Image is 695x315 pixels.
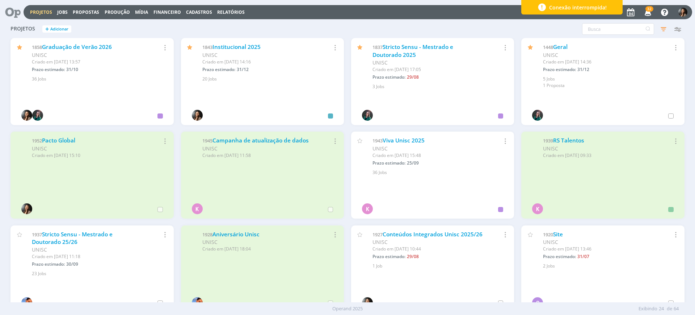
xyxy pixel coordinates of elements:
[543,263,676,269] div: 2 Jobs
[372,145,388,152] span: UNISC
[372,160,405,166] span: Prazo estimado:
[202,137,212,144] span: 1945
[32,231,113,246] a: Stricto Sensu - Mestrado e Doutorado 25/26
[66,66,78,72] span: 31/10
[407,253,419,260] span: 29/08
[105,9,130,15] a: Produção
[543,231,553,238] span: 1920
[543,145,558,152] span: UNISC
[543,137,553,144] span: 1939
[73,9,99,15] span: Propostas
[55,9,70,15] button: Jobs
[372,231,383,238] span: 1927
[153,9,181,15] a: Financeiro
[32,270,165,277] div: 23 Jobs
[32,110,43,121] img: R
[678,8,687,17] img: B
[362,297,373,308] img: B
[407,74,419,80] span: 29/08
[135,9,148,15] a: Mídia
[133,9,150,15] button: Mídia
[372,74,405,80] span: Prazo estimado:
[383,137,425,144] a: Viva Unisc 2025
[543,239,558,245] span: UNISC
[372,169,505,176] div: 36 Jobs
[645,6,653,12] span: 32
[217,9,245,15] a: Relatórios
[372,66,484,73] div: Criado em [DATE] 17:05
[202,145,218,152] span: UNISC
[577,253,589,260] span: 31/07
[212,231,260,238] a: Aniversário Unisc
[32,231,42,238] span: 1937
[667,305,672,312] span: de
[543,82,676,89] div: 1 Proposta
[372,253,405,260] span: Prazo estimado:
[184,9,214,15] button: Cadastros
[192,110,203,121] img: B
[372,239,388,245] span: UNISC
[202,231,212,238] span: 1928
[543,51,558,58] span: UNISC
[32,145,47,152] span: UNISC
[549,4,607,11] span: Conexão interrompida!
[192,203,203,214] div: K
[32,44,42,50] span: 1858
[42,25,71,33] button: +Adicionar
[57,9,68,15] a: Jobs
[42,137,75,144] a: Pacto Global
[32,152,143,159] div: Criado em [DATE] 15:10
[10,26,35,32] span: Projetos
[202,59,313,65] div: Criado em [DATE] 14:16
[553,137,584,144] a: RS Talentos
[202,152,313,159] div: Criado em [DATE] 11:58
[372,43,453,59] a: Stricto Sensu - Mestrado e Doutorado 2025
[192,297,203,308] img: L
[21,110,32,121] img: B
[640,6,655,19] button: 32
[532,110,543,121] img: R
[543,246,654,252] div: Criado em [DATE] 13:46
[32,246,47,253] span: UNISC
[102,9,132,15] button: Produção
[639,305,657,312] span: Exibindo
[383,231,483,238] a: Conteúdos Integrados Unisc 2025/26
[151,9,183,15] button: Financeiro
[674,305,679,312] span: 64
[45,25,49,33] span: +
[372,246,484,252] div: Criado em [DATE] 10:44
[543,76,676,82] div: 5 Jobs
[32,253,143,260] div: Criado em [DATE] 11:18
[32,51,47,58] span: UNISC
[372,44,383,50] span: 1837
[543,253,576,260] span: Prazo estimado:
[32,261,65,267] span: Prazo estimado:
[212,137,309,144] a: Campanha de atualização de dados
[21,297,32,308] img: L
[582,23,654,35] input: Busca
[543,59,654,65] div: Criado em [DATE] 14:36
[372,263,505,269] div: 1 Job
[362,203,373,214] div: K
[50,27,68,32] span: Adicionar
[553,231,563,238] a: Site
[42,43,112,51] a: Graduação de Verão 2026
[678,6,688,18] button: B
[237,66,249,72] span: 31/12
[407,160,419,166] span: 25/09
[543,44,553,50] span: 1448
[186,9,212,15] span: Cadastros
[32,137,42,144] span: 1952
[202,246,313,252] div: Criado em [DATE] 18:04
[659,305,664,312] span: 24
[32,66,65,72] span: Prazo estimado:
[202,66,235,72] span: Prazo estimado:
[202,51,218,58] span: UNISC
[212,43,261,51] a: Institucional 2025
[202,44,212,50] span: 1843
[543,152,654,159] div: Criado em [DATE] 09:33
[362,110,373,121] img: R
[372,137,383,144] span: 1943
[71,9,101,15] button: Propostas
[21,203,32,214] img: B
